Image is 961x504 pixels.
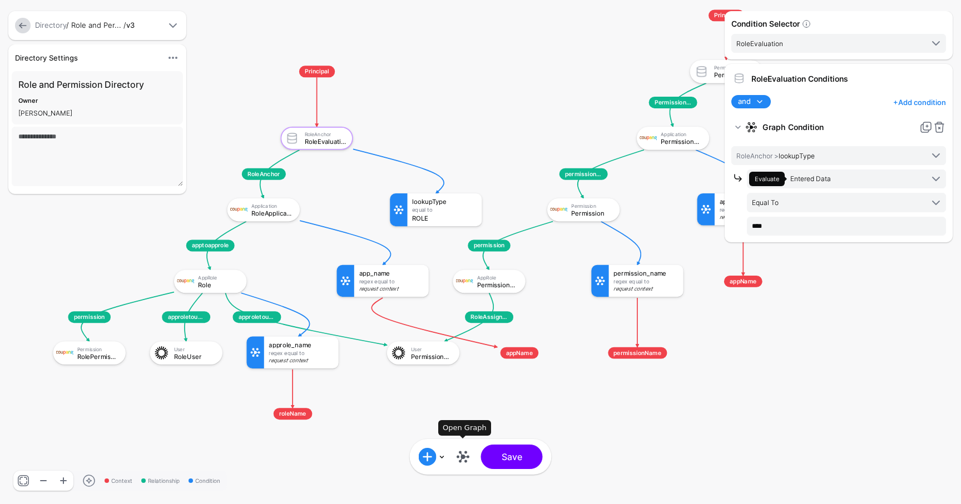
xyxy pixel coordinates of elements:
span: roleName [273,408,312,420]
app-identifier: [PERSON_NAME] [18,109,72,117]
a: Directory [35,21,66,29]
div: approle_name [269,341,334,348]
span: Equal To [752,198,779,207]
span: and [738,96,751,107]
span: Entered Data [790,174,831,183]
img: svg+xml;base64,PHN2ZyBpZD0iTG9nbyIgeG1sbnM9Imh0dHA6Ly93d3cudzMub3JnLzIwMDAvc3ZnIiB3aWR0aD0iMTIxLj... [640,129,657,147]
span: RoleAssignment [465,311,513,323]
button: Save [481,445,543,469]
span: Evaluate [755,175,779,183]
span: lookupType [736,152,815,160]
strong: RoleEvaluation Conditions [751,74,848,83]
div: PermissionApplication [661,138,702,145]
strong: v3 [126,21,135,29]
div: Request Context [359,286,424,292]
span: PermissionAnchor [649,97,697,108]
div: Request Context [613,286,678,292]
span: permissiontoapplication [559,168,608,180]
div: permission_name [613,270,678,276]
span: Principal [709,9,744,21]
h3: Role and Permission Directory [18,78,176,91]
div: Application [251,203,293,208]
div: RoleApplication [251,210,293,217]
img: svg+xml;base64,PHN2ZyB3aWR0aD0iNjQiIGhlaWdodD0iNjQiIHZpZXdCb3g9IjAgMCA2NCA2NCIgZmlsbD0ibm9uZSIgeG... [390,344,407,361]
span: RoleAnchor > [736,152,779,160]
div: Open Graph [438,420,491,436]
span: appName [501,347,539,359]
div: Equal To [412,207,477,212]
div: PermissionUser [411,353,453,360]
div: ROLE [412,214,477,221]
span: permissionName [608,347,667,359]
strong: Owner [18,97,38,104]
span: RoleAnchor [241,168,285,180]
span: permission [468,240,511,252]
div: / Role and Per... / [33,20,164,31]
div: User [411,346,453,352]
div: AppRole [477,275,519,280]
div: Application [661,132,702,137]
div: PermissionRole [477,281,519,288]
img: svg+xml;base64,PHN2ZyBpZD0iTG9nbyIgeG1sbnM9Imh0dHA6Ly93d3cudzMub3JnLzIwMDAvc3ZnIiB3aWR0aD0iMTIxLj... [550,201,567,218]
span: Condition [189,477,220,485]
span: Context [105,477,132,485]
div: RoleEvaluation [305,138,346,145]
span: Relationship [141,477,180,485]
strong: Condition Selector [731,19,800,28]
div: Directory Settings [11,52,162,63]
strong: Graph Condition [762,117,915,137]
div: Regex Equal To [613,278,678,284]
img: svg+xml;base64,PHN2ZyBpZD0iTG9nbyIgeG1sbnM9Imh0dHA6Ly93d3cudzMub3JnLzIwMDAvc3ZnIiB3aWR0aD0iMTIxLj... [456,273,473,290]
div: app_name [359,270,424,276]
span: + [893,98,898,107]
span: Principal [299,66,334,77]
div: Permission [571,210,613,217]
a: Add condition [893,93,946,111]
div: Regex Equal To [359,278,424,284]
div: Permission [571,203,613,208]
div: lookupType [412,198,477,205]
div: Regex Equal To [269,350,334,356]
div: PermissionEvaluation [714,72,756,78]
div: RoleAnchor [305,132,346,137]
div: Request Context [269,358,334,363]
span: RoleEvaluation [736,39,783,48]
div: PermissionAnchor [714,65,756,71]
span: approletouser [232,311,281,323]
